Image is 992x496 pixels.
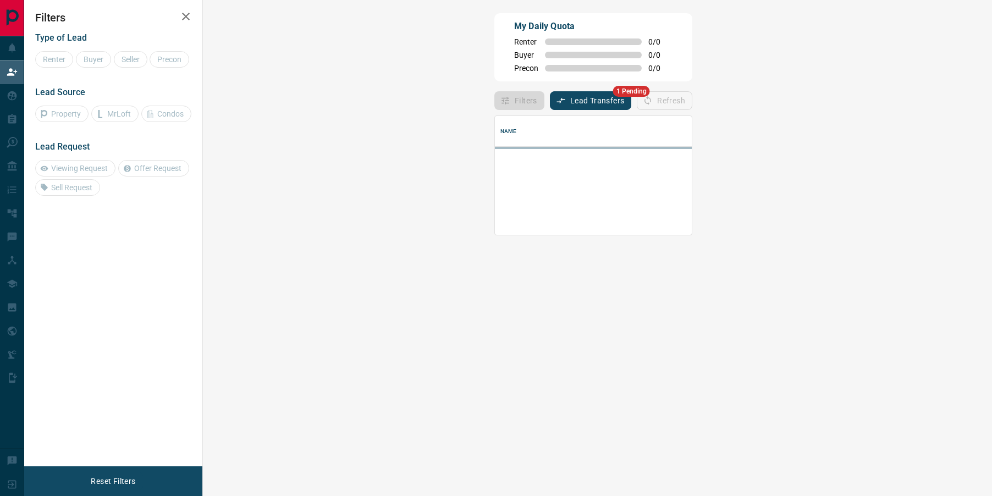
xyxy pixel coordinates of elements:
[514,64,538,73] span: Precon
[514,51,538,59] span: Buyer
[514,37,538,46] span: Renter
[648,64,673,73] span: 0 / 0
[35,87,85,97] span: Lead Source
[495,116,820,147] div: Name
[514,20,673,33] p: My Daily Quota
[550,91,632,110] button: Lead Transfers
[500,116,517,147] div: Name
[84,472,142,491] button: Reset Filters
[35,11,191,24] h2: Filters
[35,141,90,152] span: Lead Request
[613,86,650,97] span: 1 Pending
[35,32,87,43] span: Type of Lead
[648,37,673,46] span: 0 / 0
[648,51,673,59] span: 0 / 0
